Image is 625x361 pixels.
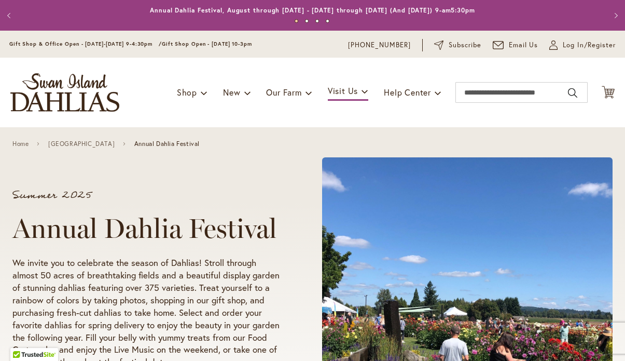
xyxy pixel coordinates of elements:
[295,19,298,23] button: 1 of 4
[12,190,283,200] p: Summer 2025
[434,40,481,50] a: Subscribe
[493,40,538,50] a: Email Us
[162,41,252,47] span: Gift Shop Open - [DATE] 10-3pm
[223,87,240,98] span: New
[549,40,616,50] a: Log In/Register
[305,19,309,23] button: 2 of 4
[10,73,119,112] a: store logo
[9,41,162,47] span: Gift Shop & Office Open - [DATE]-[DATE] 9-4:30pm /
[266,87,301,98] span: Our Farm
[384,87,431,98] span: Help Center
[326,19,329,23] button: 4 of 4
[604,5,625,26] button: Next
[509,40,538,50] span: Email Us
[328,85,358,96] span: Visit Us
[348,40,411,50] a: [PHONE_NUMBER]
[315,19,319,23] button: 3 of 4
[449,40,481,50] span: Subscribe
[12,140,29,148] a: Home
[150,6,475,14] a: Annual Dahlia Festival, August through [DATE] - [DATE] through [DATE] (And [DATE]) 9-am5:30pm
[48,140,115,148] a: [GEOGRAPHIC_DATA]
[563,40,616,50] span: Log In/Register
[177,87,197,98] span: Shop
[12,213,283,244] h1: Annual Dahlia Festival
[134,140,200,148] span: Annual Dahlia Festival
